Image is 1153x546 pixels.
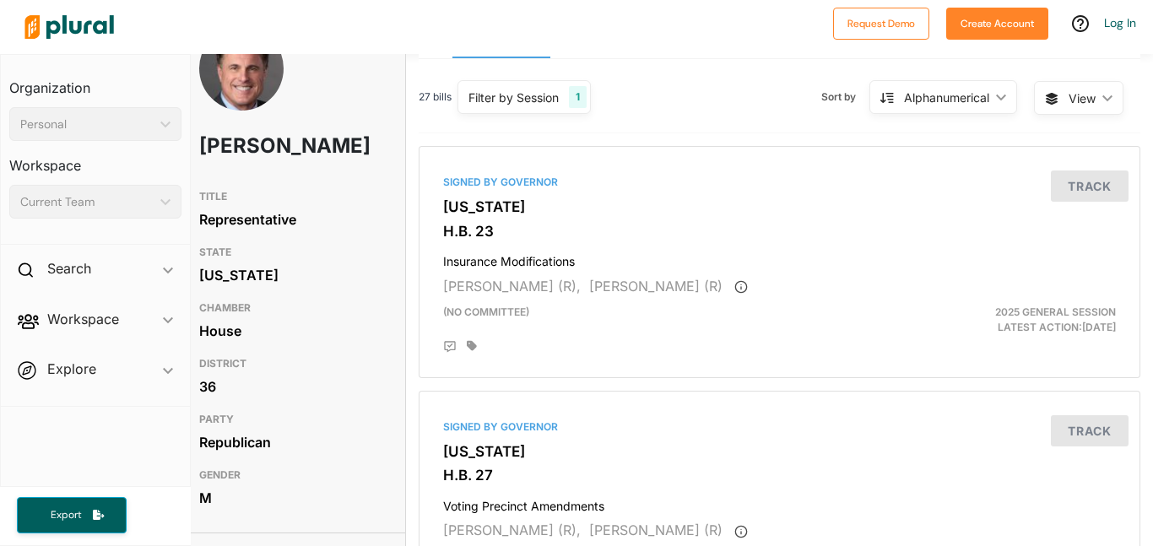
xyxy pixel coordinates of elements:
[199,26,284,141] img: Headshot of Jim Dunnigan
[199,121,311,171] h1: [PERSON_NAME]
[443,522,581,538] span: [PERSON_NAME] (R),
[995,305,1116,318] span: 2025 General Session
[1051,415,1129,446] button: Track
[199,298,385,318] h3: CHAMBER
[199,242,385,262] h3: STATE
[1069,89,1096,107] span: View
[443,467,1116,484] h3: H.B. 27
[946,14,1048,31] a: Create Account
[833,14,929,31] a: Request Demo
[419,89,452,105] span: 27 bills
[569,86,587,108] div: 1
[39,508,93,522] span: Export
[199,354,385,374] h3: DISTRICT
[199,485,385,511] div: M
[9,63,181,100] h3: Organization
[443,491,1116,514] h4: Voting Precinct Amendments
[896,305,1129,335] div: Latest Action: [DATE]
[443,278,581,295] span: [PERSON_NAME] (R),
[443,223,1116,240] h3: H.B. 23
[833,8,929,40] button: Request Demo
[1051,170,1129,202] button: Track
[468,89,559,106] div: Filter by Session
[20,116,154,133] div: Personal
[17,497,127,533] button: Export
[199,465,385,485] h3: GENDER
[443,340,457,354] div: Add Position Statement
[443,175,1116,190] div: Signed by Governor
[443,443,1116,460] h3: [US_STATE]
[199,374,385,399] div: 36
[946,8,1048,40] button: Create Account
[199,187,385,207] h3: TITLE
[47,259,91,278] h2: Search
[467,340,477,352] div: Add tags
[199,430,385,455] div: Republican
[821,89,869,105] span: Sort by
[199,409,385,430] h3: PARTY
[443,246,1116,269] h4: Insurance Modifications
[589,522,723,538] span: [PERSON_NAME] (R)
[904,89,989,106] div: Alphanumerical
[9,141,181,178] h3: Workspace
[443,198,1116,215] h3: [US_STATE]
[430,305,896,335] div: (no committee)
[199,318,385,343] div: House
[443,419,1116,435] div: Signed by Governor
[199,262,385,288] div: [US_STATE]
[1104,15,1136,30] a: Log In
[20,193,154,211] div: Current Team
[589,278,723,295] span: [PERSON_NAME] (R)
[199,207,385,232] div: Representative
